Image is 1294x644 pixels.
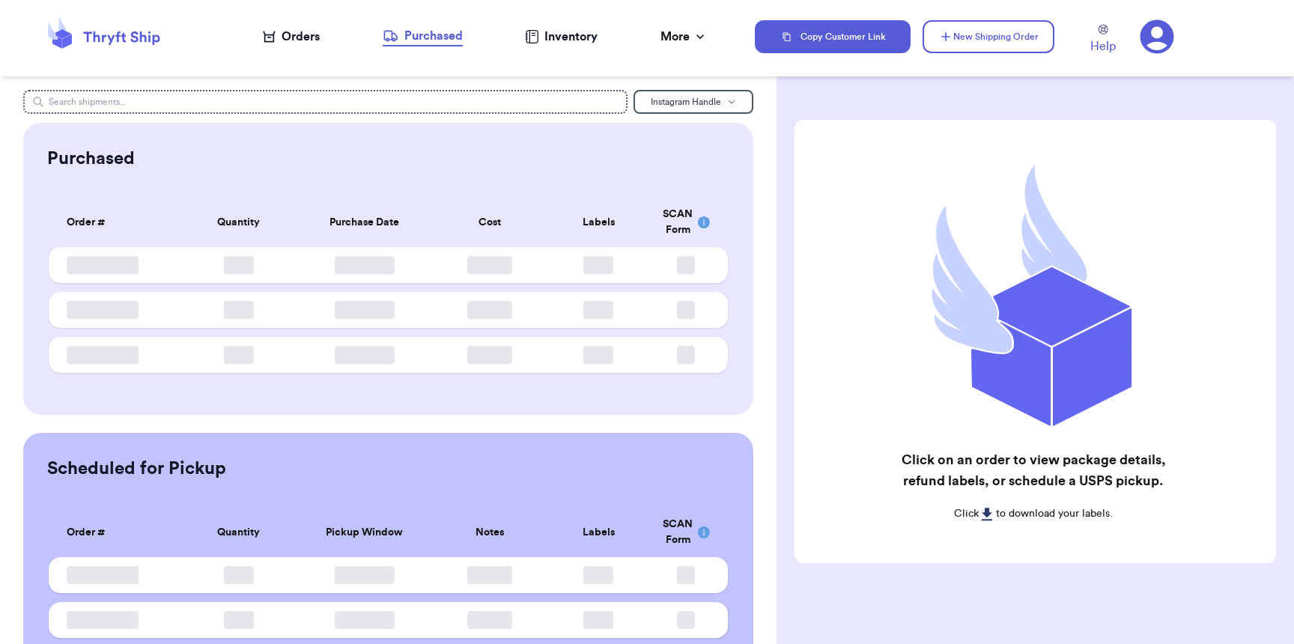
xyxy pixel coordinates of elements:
h2: Purchased [47,147,135,171]
input: Search shipments... [23,90,628,114]
th: Purchase Date [293,198,435,247]
th: Cost [436,198,544,247]
h2: Click on an order to view package details, refund labels, or schedule a USPS pickup. [897,449,1170,491]
div: More [660,28,708,46]
th: Quantity [184,198,293,247]
button: Copy Customer Link [755,20,911,53]
button: New Shipping Order [923,20,1054,53]
th: Notes [436,508,544,557]
p: Click to download your labels. [897,506,1170,521]
div: SCAN Form [662,517,710,548]
a: Help [1090,25,1116,55]
th: Order # [49,508,184,557]
th: Labels [544,198,653,247]
button: Instagram Handle [634,90,753,114]
div: SCAN Form [662,207,710,238]
a: Orders [263,28,320,46]
a: Inventory [525,28,598,46]
h2: Scheduled for Pickup [47,457,226,481]
th: Quantity [184,508,293,557]
span: Help [1090,37,1116,55]
th: Order # [49,198,184,247]
div: Purchased [383,27,463,45]
a: Purchased [383,27,463,46]
th: Pickup Window [293,508,435,557]
span: Instagram Handle [651,97,721,106]
th: Labels [544,508,653,557]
